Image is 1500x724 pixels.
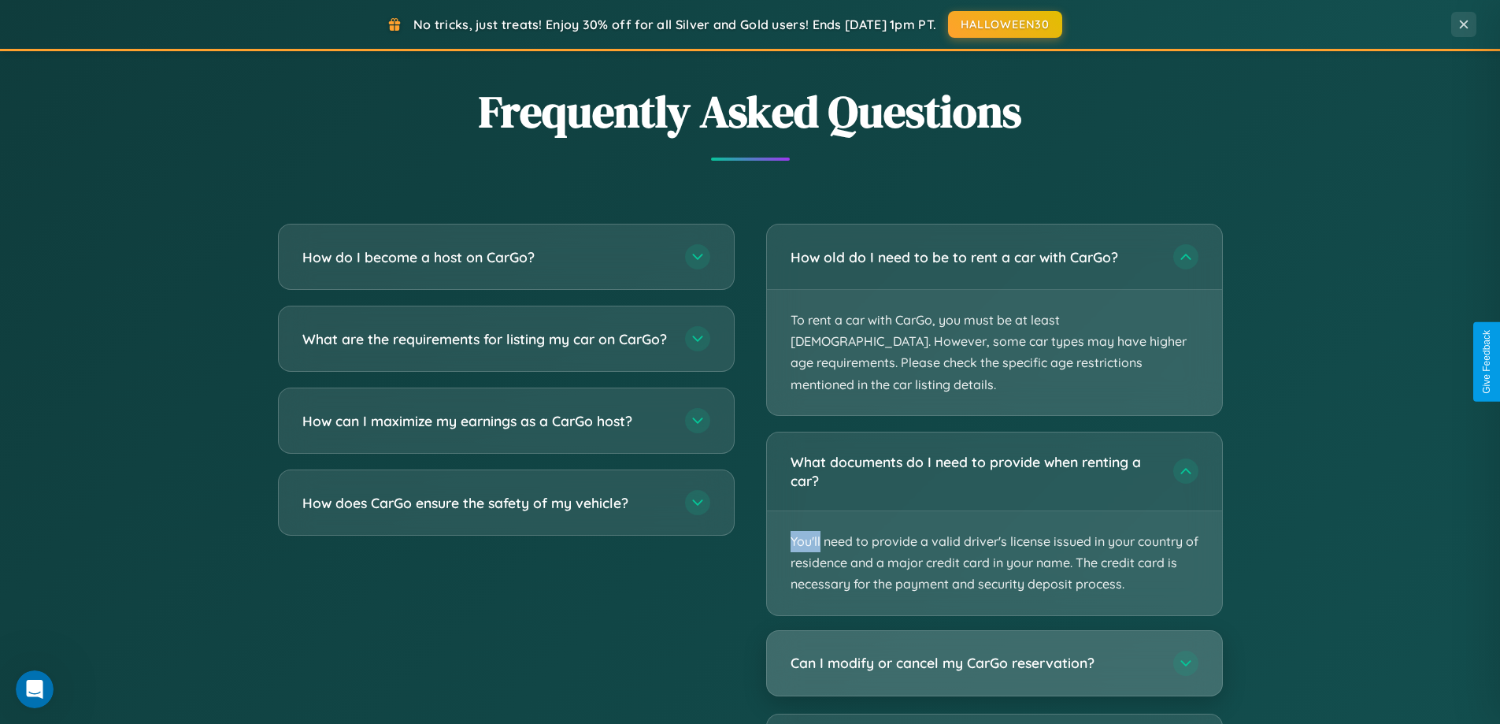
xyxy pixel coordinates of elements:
[948,11,1062,38] button: HALLOWEEN30
[278,81,1223,142] h2: Frequently Asked Questions
[302,493,669,513] h3: How does CarGo ensure the safety of my vehicle?
[791,452,1157,491] h3: What documents do I need to provide when renting a car?
[767,511,1222,615] p: You'll need to provide a valid driver's license issued in your country of residence and a major c...
[791,653,1157,673] h3: Can I modify or cancel my CarGo reservation?
[302,411,669,431] h3: How can I maximize my earnings as a CarGo host?
[302,247,669,267] h3: How do I become a host on CarGo?
[16,670,54,708] iframe: Intercom live chat
[1481,330,1492,394] div: Give Feedback
[791,247,1157,267] h3: How old do I need to be to rent a car with CarGo?
[767,290,1222,415] p: To rent a car with CarGo, you must be at least [DEMOGRAPHIC_DATA]. However, some car types may ha...
[413,17,936,32] span: No tricks, just treats! Enjoy 30% off for all Silver and Gold users! Ends [DATE] 1pm PT.
[302,329,669,349] h3: What are the requirements for listing my car on CarGo?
